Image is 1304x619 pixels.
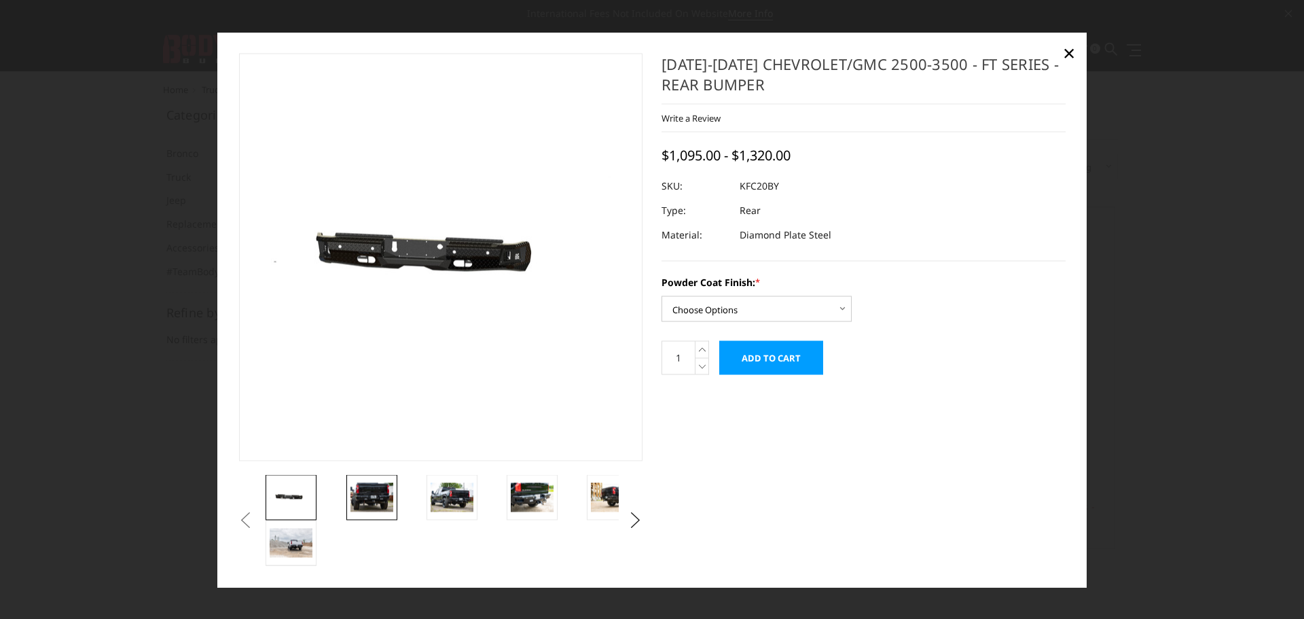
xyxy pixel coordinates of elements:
dd: KFC20BY [740,173,779,198]
dd: Diamond Plate Steel [740,222,831,247]
dt: Material: [662,222,729,247]
a: Close [1058,42,1080,64]
img: 2020-2025 Chevrolet/GMC 2500-3500 - FT Series - Rear Bumper [270,529,312,557]
h1: [DATE]-[DATE] Chevrolet/GMC 2500-3500 - FT Series - Rear Bumper [662,54,1066,105]
img: 2020-2025 Chevrolet/GMC 2500-3500 - FT Series - Rear Bumper [270,487,312,508]
img: 2020-2025 Chevrolet/GMC 2500-3500 - FT Series - Rear Bumper [350,483,393,512]
img: 2020-2025 Chevrolet/GMC 2500-3500 - FT Series - Rear Bumper [591,483,634,512]
dt: Type: [662,198,729,222]
label: Powder Coat Finish: [662,275,1066,289]
input: Add to Cart [719,340,823,374]
button: Previous [236,510,256,531]
a: Write a Review [662,111,721,124]
dd: Rear [740,198,761,222]
dt: SKU: [662,173,729,198]
img: 2020-2025 Chevrolet/GMC 2500-3500 - FT Series - Rear Bumper [431,483,473,512]
img: 2020-2025 Chevrolet/GMC 2500-3500 - FT Series - Rear Bumper [511,483,554,512]
span: × [1063,38,1075,67]
button: Next [626,510,646,531]
span: $1,095.00 - $1,320.00 [662,145,791,164]
a: 2020-2025 Chevrolet/GMC 2500-3500 - FT Series - Rear Bumper [239,54,643,461]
